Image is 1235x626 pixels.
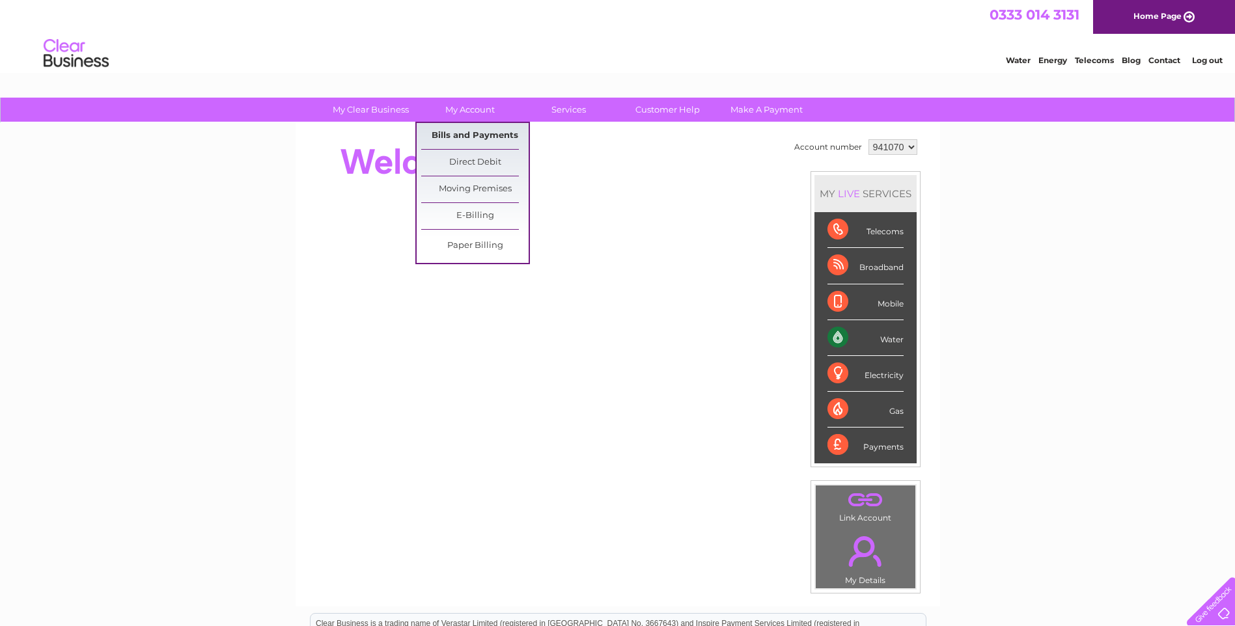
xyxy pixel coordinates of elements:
[317,98,424,122] a: My Clear Business
[819,528,912,574] a: .
[713,98,820,122] a: Make A Payment
[1192,55,1223,65] a: Log out
[614,98,721,122] a: Customer Help
[827,284,904,320] div: Mobile
[835,187,863,200] div: LIVE
[815,525,916,589] td: My Details
[819,489,912,511] a: .
[814,175,917,212] div: MY SERVICES
[421,233,529,259] a: Paper Billing
[827,392,904,428] div: Gas
[827,356,904,392] div: Electricity
[421,176,529,202] a: Moving Premises
[827,320,904,356] div: Water
[1075,55,1114,65] a: Telecoms
[827,212,904,248] div: Telecoms
[827,248,904,284] div: Broadband
[815,485,916,526] td: Link Account
[43,34,109,74] img: logo.png
[1122,55,1141,65] a: Blog
[827,428,904,463] div: Payments
[421,123,529,149] a: Bills and Payments
[421,150,529,176] a: Direct Debit
[791,136,865,158] td: Account number
[1038,55,1067,65] a: Energy
[1006,55,1031,65] a: Water
[515,98,622,122] a: Services
[421,203,529,229] a: E-Billing
[1148,55,1180,65] a: Contact
[311,7,926,63] div: Clear Business is a trading name of Verastar Limited (registered in [GEOGRAPHIC_DATA] No. 3667643...
[416,98,523,122] a: My Account
[990,7,1079,23] a: 0333 014 3131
